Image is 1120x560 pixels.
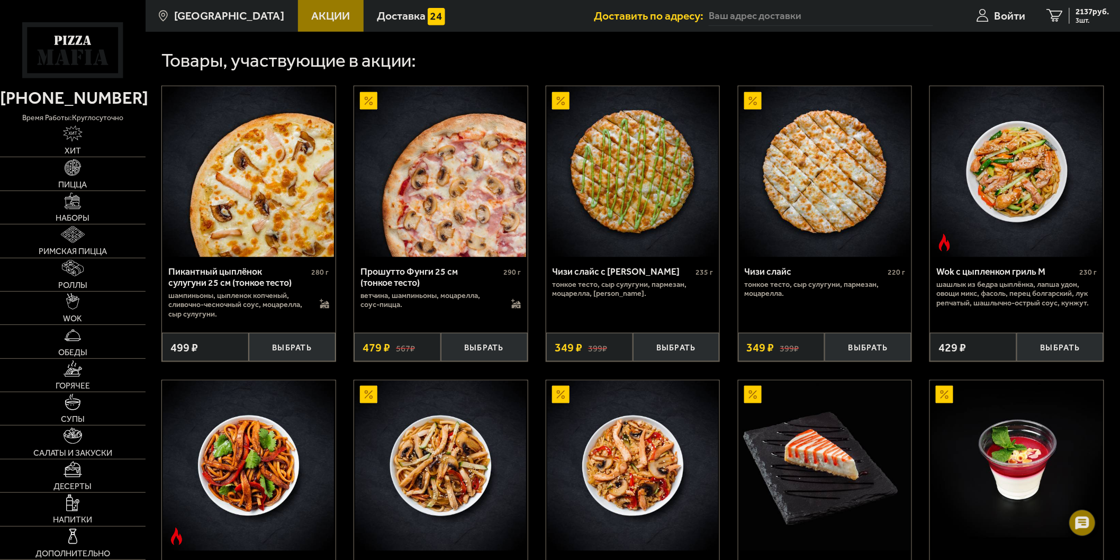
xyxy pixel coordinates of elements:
[39,247,107,256] span: Римская пицца
[546,86,720,257] a: АкционныйЧизи слайс с соусом Ранч
[360,291,500,310] p: ветчина, шампиньоны, моцарелла, соус-пицца.
[995,10,1026,21] span: Войти
[709,6,933,26] input: Ваш адрес доставки
[162,381,336,552] a: Острое блюдоПо-китайски Wok M
[360,92,377,110] img: Акционный
[555,340,582,355] span: 349 ₽
[163,86,334,257] img: Пикантный цыплёнок сулугуни 25 см (тонкое тесто)
[936,234,953,251] img: Острое блюдо
[1080,268,1097,277] span: 230 г
[547,381,718,552] img: Классический с рисом Wok M
[354,381,528,552] a: АкционныйКлассический Wok M
[633,333,720,362] button: Выбрать
[932,381,1103,552] img: Панна Котта
[937,266,1078,277] div: Wok с цыпленком гриль M
[825,333,911,362] button: Выбрать
[739,381,910,552] img: Чизкейк классический
[59,180,87,189] span: Пицца
[312,268,329,277] span: 280 г
[161,51,416,70] div: Товары, участвующие в акции:
[552,386,570,403] img: Акционный
[747,340,774,355] span: 349 ₽
[1076,8,1109,16] span: 2137 руб.
[396,341,415,353] s: 567 ₽
[360,386,377,403] img: Акционный
[377,10,426,21] span: Доставка
[53,516,93,524] span: Напитки
[738,381,912,552] a: АкционныйЧизкейк классический
[428,8,445,25] img: 15daf4d41897b9f0e9f617042186c801.svg
[744,92,762,110] img: Акционный
[56,382,90,390] span: Горячее
[930,381,1104,552] a: АкционныйПанна Котта
[739,86,910,257] img: Чизи слайс
[58,281,87,290] span: Роллы
[745,280,906,299] p: тонкое тесто, сыр сулугуни, пармезан, моцарелла.
[360,266,501,288] div: Прошутто Фунги 25 см (тонкое тесто)
[744,386,762,403] img: Акционный
[175,10,285,21] span: [GEOGRAPHIC_DATA]
[1076,17,1109,24] span: 3 шт.
[355,381,526,552] img: Классический Wok M
[588,341,607,353] s: 399 ₽
[56,214,90,222] span: Наборы
[930,86,1104,257] a: Острое блюдоWok с цыпленком гриль M
[61,415,85,423] span: Супы
[696,268,713,277] span: 235 г
[503,268,521,277] span: 290 г
[363,340,390,355] span: 479 ₽
[939,340,967,355] span: 429 ₽
[552,92,570,110] img: Акционный
[168,528,185,545] img: Острое блюдо
[937,280,1098,308] p: шашлык из бедра цыплёнка, лапша удон, овощи микс, фасоль, перец болгарский, лук репчатый, шашлычн...
[311,10,350,21] span: Акции
[441,333,528,362] button: Выбрать
[33,449,113,457] span: Салаты и закуски
[65,147,81,155] span: Хит
[888,268,905,277] span: 220 г
[936,386,953,403] img: Акционный
[553,280,713,299] p: тонкое тесто, сыр сулугуни, пармезан, моцарелла, [PERSON_NAME].
[355,86,526,257] img: Прошутто Фунги 25 см (тонкое тесто)
[932,86,1103,257] img: Wok с цыпленком гриль M
[547,86,718,257] img: Чизи слайс с соусом Ранч
[168,266,309,288] div: Пикантный цыплёнок сулугуни 25 см (тонкое тесто)
[54,482,92,491] span: Десерты
[163,381,334,552] img: По-китайски Wok M
[35,549,110,558] span: Дополнительно
[168,291,308,319] p: шампиньоны, цыпленок копченый, сливочно-чесночный соус, моцарелла, сыр сулугуни.
[745,266,886,277] div: Чизи слайс
[162,86,336,257] a: Пикантный цыплёнок сулугуни 25 см (тонкое тесто)
[780,341,799,353] s: 399 ₽
[553,266,693,277] div: Чизи слайс с [PERSON_NAME]
[738,86,912,257] a: АкционныйЧизи слайс
[1017,333,1104,362] button: Выбрать
[58,348,87,357] span: Обеды
[546,381,720,552] a: АкционныйКлассический с рисом Wok M
[249,333,336,362] button: Выбрать
[64,314,83,323] span: WOK
[354,86,528,257] a: АкционныйПрошутто Фунги 25 см (тонкое тесто)
[594,10,709,21] span: Доставить по адресу:
[170,340,198,355] span: 499 ₽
